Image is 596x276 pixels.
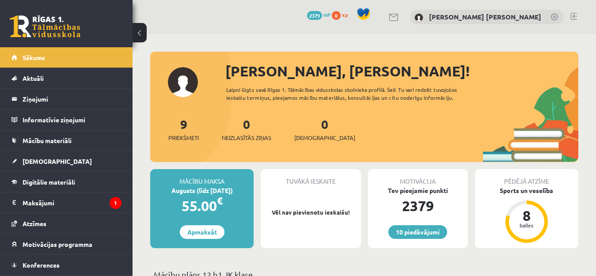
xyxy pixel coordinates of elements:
a: 9Priekšmeti [168,116,199,142]
img: Anželika Evartovska [414,13,423,22]
a: 0 xp [332,11,352,18]
span: Atzīmes [23,219,46,227]
div: Sports un veselība [475,186,578,195]
a: Sākums [11,47,121,68]
legend: Maksājumi [23,193,121,213]
div: 55.00 [150,195,254,216]
span: Motivācijas programma [23,240,92,248]
legend: Ziņojumi [23,89,121,109]
a: 10 piedāvājumi [388,225,447,239]
a: Rīgas 1. Tālmācības vidusskola [10,15,80,38]
a: [PERSON_NAME] [PERSON_NAME] [429,12,541,21]
span: Priekšmeti [168,133,199,142]
a: Apmaksāt [180,225,224,239]
div: 2379 [368,195,468,216]
span: xp [342,11,348,18]
div: Laipni lūgts savā Rīgas 1. Tālmācības vidusskolas skolnieka profilā. Šeit Tu vari redzēt tuvojošo... [226,86,483,102]
a: 2379 mP [307,11,330,18]
span: 0 [332,11,341,20]
div: Tev pieejamie punkti [368,186,468,195]
a: Atzīmes [11,213,121,234]
div: 8 [513,208,540,223]
span: Konferences [23,261,60,269]
span: 2379 [307,11,322,20]
span: Digitālie materiāli [23,178,75,186]
span: Mācību materiāli [23,136,72,144]
span: [DEMOGRAPHIC_DATA] [23,157,92,165]
a: Aktuāli [11,68,121,88]
span: mP [323,11,330,18]
a: Digitālie materiāli [11,172,121,192]
a: [DEMOGRAPHIC_DATA] [11,151,121,171]
a: Informatīvie ziņojumi [11,110,121,130]
p: Vēl nav pievienotu ieskaišu! [265,208,356,217]
a: Motivācijas programma [11,234,121,254]
span: Aktuāli [23,74,44,82]
a: Konferences [11,255,121,275]
span: [DEMOGRAPHIC_DATA] [294,133,355,142]
i: 1 [110,197,121,209]
span: Sākums [23,53,45,61]
span: Neizlasītās ziņas [222,133,271,142]
div: Motivācija [368,169,468,186]
div: Tuvākā ieskaite [261,169,361,186]
div: balles [513,223,540,228]
div: Mācību maksa [150,169,254,186]
legend: Informatīvie ziņojumi [23,110,121,130]
a: Maksājumi1 [11,193,121,213]
a: Sports un veselība 8 balles [475,186,578,244]
a: 0[DEMOGRAPHIC_DATA] [294,116,355,142]
div: [PERSON_NAME], [PERSON_NAME]! [225,60,578,82]
a: 0Neizlasītās ziņas [222,116,271,142]
span: € [217,194,223,207]
a: Ziņojumi [11,89,121,109]
div: Augusts (līdz [DATE]) [150,186,254,195]
div: Pēdējā atzīme [475,169,578,186]
a: Mācību materiāli [11,130,121,151]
